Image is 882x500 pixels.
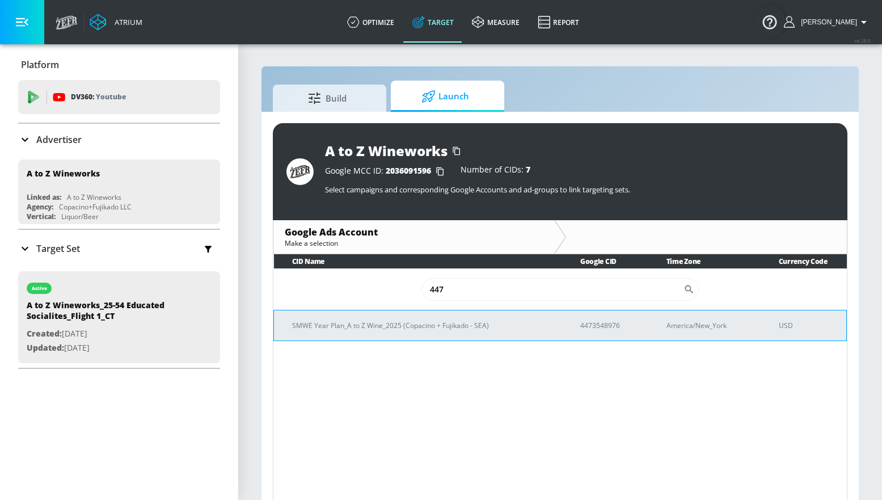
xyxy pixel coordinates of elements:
[580,320,639,331] p: 4473548976
[27,328,62,339] span: Created:
[463,2,529,43] a: measure
[36,242,80,255] p: Target Set
[273,220,554,254] div: Google Ads AccountMake a selection
[666,320,752,331] p: America/New_York
[754,6,786,37] button: Open Resource Center
[274,254,562,268] th: CID Name
[325,166,449,177] div: Google MCC ID:
[421,278,683,301] input: Search CID Name or Number
[27,327,185,341] p: [DATE]
[90,14,142,31] a: Atrium
[18,159,220,224] div: A to Z WineworksLinked as:A to Z WineworksAgency:Copacino+Fujikado LLCVertical:Liquor/Beer
[71,91,126,103] p: DV360:
[284,85,370,112] span: Build
[421,278,699,301] div: Search CID Name or Number
[27,341,185,355] p: [DATE]
[27,342,64,353] span: Updated:
[779,320,837,331] p: USD
[796,18,857,26] span: login as: maria.guzman@zefr.com
[325,141,448,160] div: A to Z Wineworks
[292,320,553,331] p: SMWE Year Plan_A to Z Wine_2025 (Copacino + Fujikado - SEA)
[761,254,847,268] th: Currency Code
[18,80,220,114] div: DV360: Youtube
[59,202,132,212] div: Copacino+Fujikado LLC
[18,230,220,267] div: Target Set
[855,37,871,44] span: v 4.28.0
[32,285,47,291] div: active
[96,91,126,103] p: Youtube
[648,254,761,268] th: Time Zone
[21,58,59,71] p: Platform
[18,271,220,363] div: activeA to Z Wineworks_25-54 Educated Socialites_Flight 1_CTCreated:[DATE]Updated:[DATE]
[784,15,871,29] button: [PERSON_NAME]
[18,124,220,156] div: Advertiser
[529,2,588,43] a: Report
[61,212,99,221] div: Liquor/Beer
[562,254,648,268] th: Google CID
[27,300,185,327] div: A to Z Wineworks_25-54 Educated Socialites_Flight 1_CT
[402,83,488,110] span: Launch
[403,2,463,43] a: Target
[27,202,53,212] div: Agency:
[285,226,543,238] div: Google Ads Account
[526,164,530,175] span: 7
[386,165,431,176] span: 2036091596
[461,166,530,177] div: Number of CIDs:
[325,184,834,195] p: Select campaigns and corresponding Google Accounts and ad-groups to link targeting sets.
[27,212,56,221] div: Vertical:
[285,238,543,248] div: Make a selection
[18,49,220,81] div: Platform
[27,168,100,179] div: A to Z Wineworks
[338,2,403,43] a: optimize
[27,192,61,202] div: Linked as:
[36,133,82,146] p: Advertiser
[110,17,142,27] div: Atrium
[67,192,121,202] div: A to Z Wineworks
